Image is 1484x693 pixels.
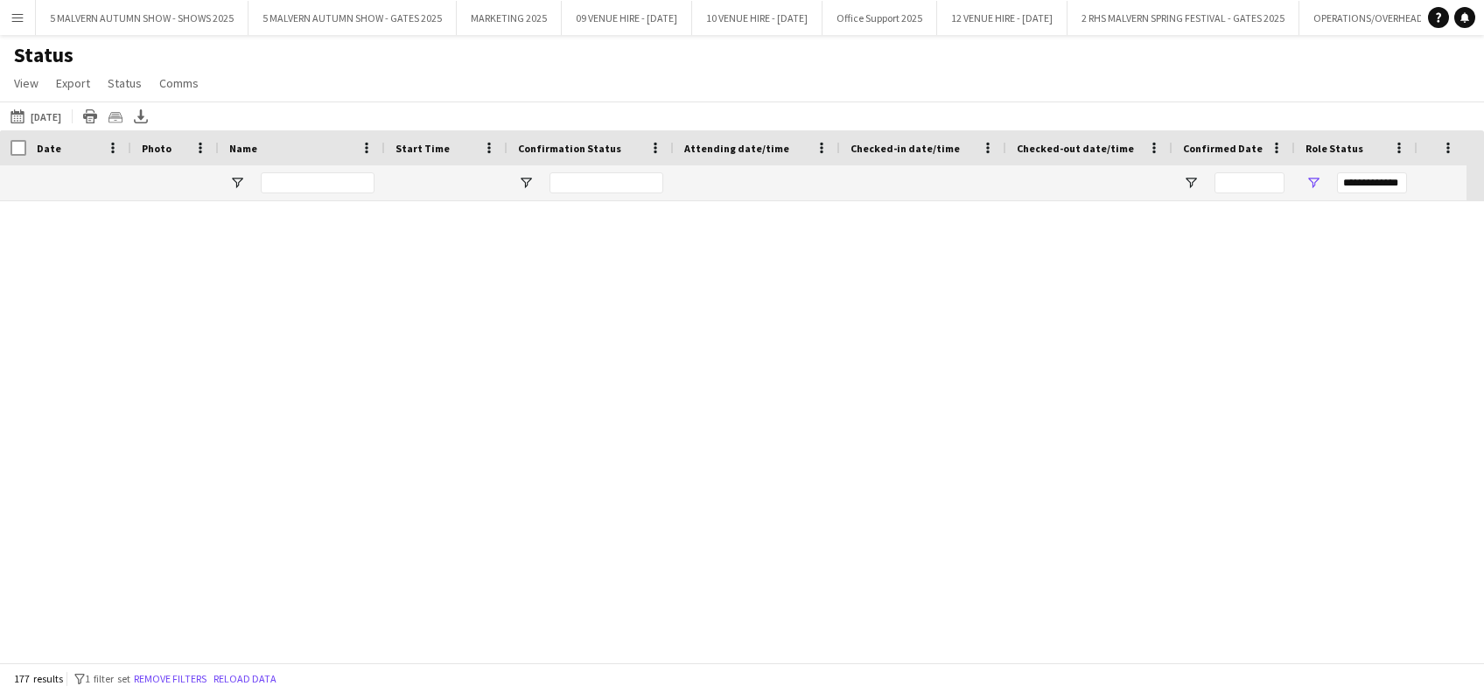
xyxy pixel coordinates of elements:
button: 5 MALVERN AUTUMN SHOW - SHOWS 2025 [36,1,248,35]
button: Reload data [210,669,280,689]
a: Export [49,72,97,94]
app-action-btn: Crew files as ZIP [105,106,126,127]
button: Open Filter Menu [518,175,534,191]
a: Comms [152,72,206,94]
input: Name Filter Input [261,172,374,193]
a: Status [101,72,149,94]
button: [DATE] [7,106,65,127]
button: 12 VENUE HIRE - [DATE] [937,1,1067,35]
span: Role Status [1305,142,1363,155]
button: Remove filters [130,669,210,689]
span: Checked-out date/time [1017,142,1134,155]
span: Confirmation Status [518,142,621,155]
span: Attending date/time [684,142,789,155]
span: Status [108,75,142,91]
button: Open Filter Menu [1183,175,1199,191]
button: 09 VENUE HIRE - [DATE] [562,1,692,35]
button: Open Filter Menu [1305,175,1321,191]
span: Date [37,142,61,155]
button: MARKETING 2025 [457,1,562,35]
span: Comms [159,75,199,91]
a: View [7,72,45,94]
input: Confirmation Status Filter Input [549,172,663,193]
button: 10 VENUE HIRE - [DATE] [692,1,822,35]
button: OPERATIONS/OVERHEAD 2025 [1299,1,1461,35]
app-action-btn: Export XLSX [130,106,151,127]
button: Office Support 2025 [822,1,937,35]
button: 5 MALVERN AUTUMN SHOW - GATES 2025 [248,1,457,35]
input: Confirmed Date Filter Input [1214,172,1284,193]
span: Confirmed Date [1183,142,1263,155]
span: 1 filter set [85,672,130,685]
app-action-btn: Print [80,106,101,127]
span: Start Time [395,142,450,155]
span: Photo [142,142,171,155]
span: View [14,75,38,91]
span: Checked-in date/time [850,142,960,155]
button: Open Filter Menu [229,175,245,191]
span: Name [229,142,257,155]
span: Export [56,75,90,91]
button: 2 RHS MALVERN SPRING FESTIVAL - GATES 2025 [1067,1,1299,35]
